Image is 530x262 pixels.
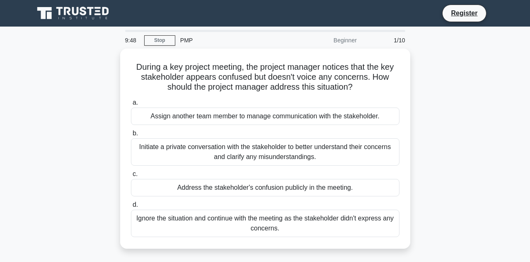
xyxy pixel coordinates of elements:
div: Address the stakeholder's confusion publicly in the meeting. [131,179,399,196]
div: Initiate a private conversation with the stakeholder to better understand their concerns and clar... [131,138,399,166]
div: Assign another team member to manage communication with the stakeholder. [131,108,399,125]
span: b. [133,130,138,137]
span: c. [133,170,138,177]
div: 9:48 [120,32,144,49]
div: 1/10 [362,32,410,49]
span: a. [133,99,138,106]
a: Stop [144,35,175,46]
h5: During a key project meeting, the project manager notices that the key stakeholder appears confus... [130,62,400,93]
span: d. [133,201,138,208]
div: Beginner [289,32,362,49]
div: PMP [175,32,289,49]
a: Register [446,8,482,18]
div: Ignore the situation and continue with the meeting as the stakeholder didn't express any concerns. [131,210,399,237]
